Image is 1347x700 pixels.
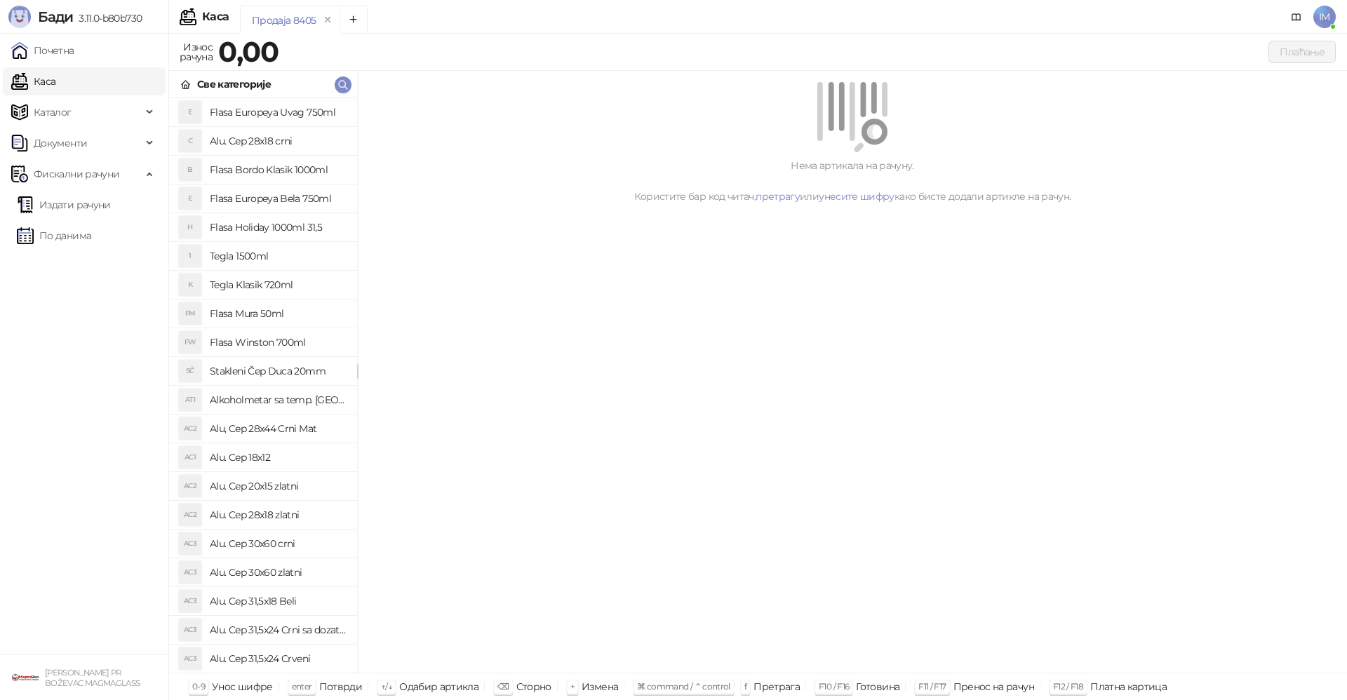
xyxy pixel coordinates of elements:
[179,590,201,612] div: AC3
[179,216,201,238] div: H
[1053,681,1083,692] span: F12 / F18
[179,245,201,267] div: 1
[637,681,730,692] span: ⌘ command / ⌃ control
[179,360,201,382] div: SČ
[179,389,201,411] div: ATI
[319,14,337,26] button: remove
[210,475,346,497] h4: Alu. Cep 20x15 zlatni
[179,647,201,670] div: AC3
[292,681,312,692] span: enter
[210,302,346,325] h4: Flasa Mura 50ml
[1268,41,1336,63] button: Плаћање
[179,331,201,354] div: FW
[819,190,894,203] a: унесите шифру
[753,678,800,696] div: Претрага
[856,678,899,696] div: Готовина
[953,678,1034,696] div: Пренос на рачун
[179,446,201,469] div: AC1
[210,389,346,411] h4: Alkoholmetar sa temp. [GEOGRAPHIC_DATA]
[179,417,201,440] div: AC2
[38,8,73,25] span: Бади
[340,6,368,34] button: Add tab
[179,159,201,181] div: B
[212,678,273,696] div: Унос шифре
[210,504,346,526] h4: Alu. Cep 28x18 zlatni
[210,331,346,354] h4: Flasa Winston 700ml
[319,678,363,696] div: Потврди
[8,6,31,28] img: Logo
[179,619,201,641] div: AC3
[497,681,509,692] span: ⌫
[45,668,140,688] small: [PERSON_NAME] PR BOŽEVAC MAGMAGLASS
[210,619,346,641] h4: Alu. Cep 31,5x24 Crni sa dozatorom
[179,130,201,152] div: C
[11,67,55,95] a: Каса
[179,101,201,123] div: E
[210,561,346,584] h4: Alu. Cep 30x60 zlatni
[34,129,87,157] span: Документи
[582,678,618,696] div: Измена
[179,561,201,584] div: AC3
[179,302,201,325] div: FM
[744,681,746,692] span: f
[210,245,346,267] h4: Tegla 1500ml
[179,532,201,555] div: AC3
[210,590,346,612] h4: Alu. Cep 31,5x18 Beli
[918,681,946,692] span: F11 / F17
[570,681,575,692] span: +
[375,158,1330,204] div: Нема артикала на рачуну. Користите бар код читач, или како бисте додали артикле на рачун.
[177,38,215,66] div: Износ рачуна
[1090,678,1167,696] div: Платна картица
[218,34,279,69] strong: 0,00
[1313,6,1336,28] span: IM
[202,11,229,22] div: Каса
[210,130,346,152] h4: Alu. Cep 28x18 crni
[17,222,91,250] a: По данима
[210,417,346,440] h4: Alu, Cep 28x44 Crni Mat
[11,36,74,65] a: Почетна
[819,681,849,692] span: F10 / F16
[210,532,346,555] h4: Alu. Cep 30x60 crni
[210,159,346,181] h4: Flasa Bordo Klasik 1000ml
[179,187,201,210] div: E
[516,678,551,696] div: Сторно
[210,216,346,238] h4: Flasa Holiday 1000ml 31,5
[210,187,346,210] h4: Flasa Europeya Bela 750ml
[179,504,201,526] div: AC2
[169,98,357,673] div: grid
[1285,6,1308,28] a: Документација
[197,76,271,92] div: Све категорије
[73,12,142,25] span: 3.11.0-b80b730
[210,647,346,670] h4: Alu. Cep 31,5x24 Crveni
[17,191,111,219] a: Издати рачуни
[210,360,346,382] h4: Stakleni Čep Duca 20mm
[11,664,39,692] img: 64x64-companyLogo-1893ffd3-f8d7-40ed-872e-741d608dc9d9.png
[399,678,478,696] div: Одабир артикла
[252,13,316,28] div: Продаја 8405
[756,190,800,203] a: претрагу
[210,101,346,123] h4: Flasa Europeya Uvag 750ml
[210,446,346,469] h4: Alu. Cep 18x12
[210,274,346,296] h4: Tegla Klasik 720ml
[34,98,72,126] span: Каталог
[179,475,201,497] div: AC2
[34,160,119,188] span: Фискални рачуни
[192,681,205,692] span: 0-9
[179,274,201,296] div: K
[381,681,392,692] span: ↑/↓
